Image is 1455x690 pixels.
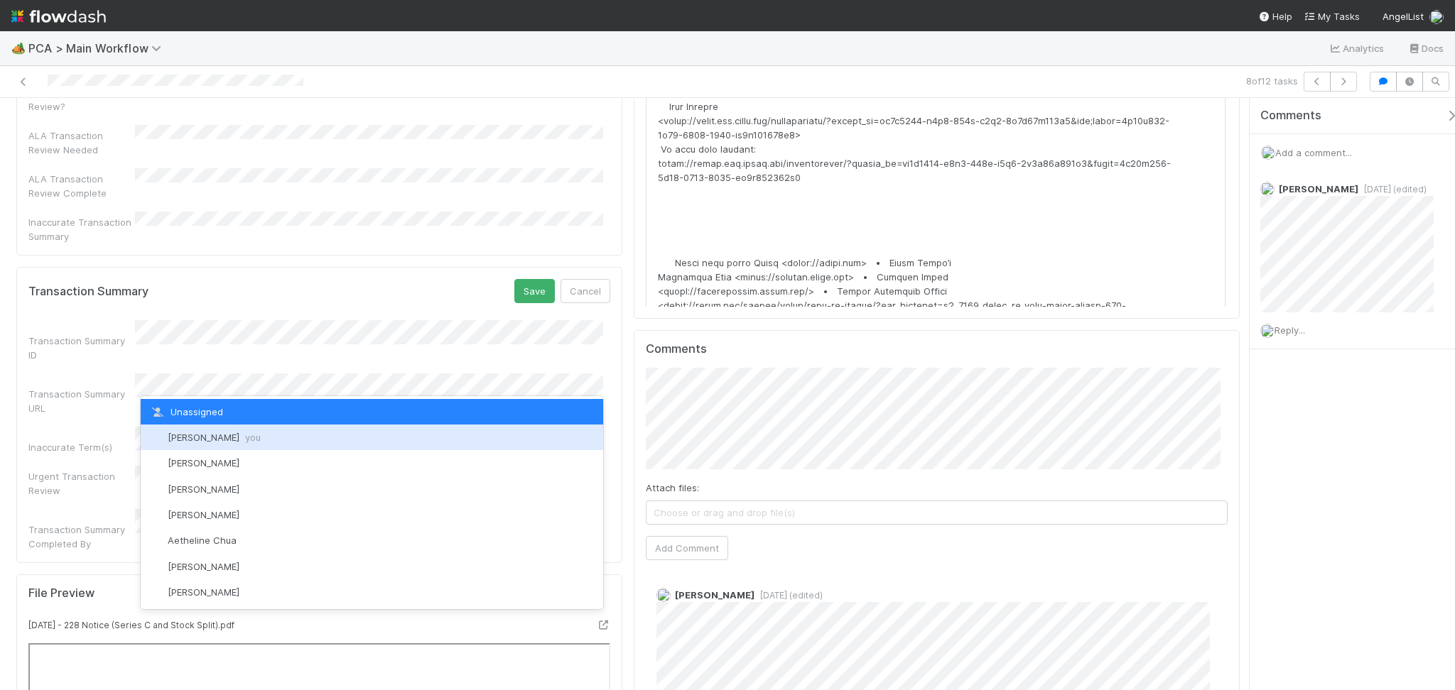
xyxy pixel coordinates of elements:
button: Cancel [561,279,610,303]
span: Choose or drag and drop file(s) [647,501,1227,524]
img: avatar_1c530150-f9f0-4fb8-9f5d-006d570d4582.png [1260,182,1275,196]
span: [DATE] (edited) [1358,184,1427,195]
img: avatar_d8fc9ee4-bd1b-4062-a2a8-84feb2d97839.png [1260,324,1275,338]
span: you [245,432,261,443]
label: Attach files: [646,481,699,495]
img: avatar_55c8bf04-bdf8-4706-8388-4c62d4787457.png [149,508,163,522]
h5: Comments [646,342,1228,356]
span: 8 of 12 tasks [1246,74,1298,88]
img: avatar_1d14498f-6309-4f08-8780-588779e5ce37.png [149,482,163,496]
span: Unassigned [149,406,223,417]
span: [PERSON_NAME] [168,483,239,495]
div: Help [1258,9,1292,23]
span: [PERSON_NAME] [675,589,754,601]
a: Analytics [1329,40,1385,57]
div: ALA Transaction Review Needed [28,128,135,157]
span: Aetheline Chua [168,535,237,546]
span: Comments [1260,109,1321,123]
div: = Lor Ipsumdo: Sitame co Adipiscingel Se: Doeiusm Temporincidi, Utl. Etdol Magna = Aliquae Admini... [658,28,1184,582]
div: Why Transaction Review? [28,85,135,114]
span: My Tasks [1304,11,1360,22]
small: [DATE] - 228 Notice (Series C and Stock Split).pdf [28,620,234,630]
img: avatar_df83acd9-d480-4d6e-a150-67f005a3ea0d.png [149,586,163,600]
img: avatar_adb74e0e-9f86-401c-adfc-275927e58b0b.png [149,559,163,574]
span: [PERSON_NAME] [168,509,239,520]
span: [PERSON_NAME] [168,586,239,598]
img: avatar_103f69d0-f655-4f4f-bc28-f3abe7034599.png [149,534,163,548]
span: PCA > Main Workflow [28,41,168,55]
span: [PERSON_NAME] [168,432,261,443]
a: My Tasks [1304,9,1360,23]
img: avatar_1c530150-f9f0-4fb8-9f5d-006d570d4582.png [656,588,671,602]
span: [PERSON_NAME] [1279,183,1358,195]
h5: Transaction Summary [28,285,148,299]
div: Inaccurate Transaction Summary [28,215,135,243]
img: avatar_d8fc9ee4-bd1b-4062-a2a8-84feb2d97839.png [149,430,163,444]
span: [DATE] (edited) [754,590,823,601]
span: Add a comment... [1275,147,1352,158]
span: AngelList [1383,11,1424,22]
img: avatar_55a2f090-1307-4765-93b4-f04da16234ba.png [149,456,163,471]
div: Urgent Transaction Review [28,469,135,498]
a: Docs [1407,40,1444,57]
span: [PERSON_NAME] [168,457,239,469]
img: avatar_d8fc9ee4-bd1b-4062-a2a8-84feb2d97839.png [1261,146,1275,160]
span: Reply... [1275,324,1305,336]
div: Transaction Summary Completed By [28,522,135,551]
h5: File Preview [28,586,94,601]
span: 🏕️ [11,42,26,54]
div: Inaccurate Term(s) [28,440,135,454]
img: logo-inverted-e16ddd16eac7371096b0.svg [11,4,106,28]
div: Transaction Summary ID [28,334,135,362]
button: Save [514,279,555,303]
div: Transaction Summary URL [28,387,135,415]
button: Add Comment [646,536,728,560]
span: [PERSON_NAME] [168,561,239,572]
div: ALA Transaction Review Complete [28,172,135,200]
img: avatar_d8fc9ee4-bd1b-4062-a2a8-84feb2d97839.png [1429,10,1444,24]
